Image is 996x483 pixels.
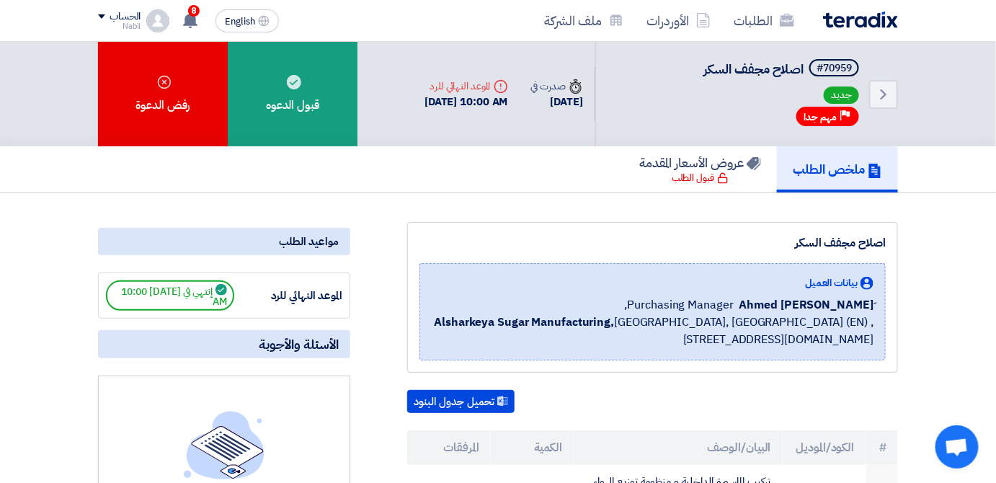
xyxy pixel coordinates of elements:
[531,94,583,110] div: [DATE]
[434,314,614,331] b: Alsharkeya Sugar Manufacturing,
[703,59,862,79] h5: اصلاح مجفف السكر
[184,411,264,479] img: empty_state_list.svg
[824,87,859,104] span: جديد
[574,430,782,465] th: البيان/الوصف
[234,288,342,304] div: الموعد النهائي للرد
[783,430,866,465] th: الكود/الموديل
[259,336,339,353] span: الأسئلة والأجوبة
[106,280,234,311] span: إنتهي في [DATE] 10:00 AM
[531,79,583,94] div: صدرت في
[491,430,574,465] th: الكمية
[419,234,886,252] div: اصلاح مجفف السكر
[215,9,279,32] button: English
[722,4,806,37] a: الطلبات
[805,275,858,291] span: بيانات العميل
[777,146,898,192] a: ملخص الطلب
[228,42,357,146] div: قبول الدعوه
[225,17,255,27] span: English
[672,171,729,185] div: قبول الطلب
[146,9,169,32] img: profile_test.png
[866,430,899,465] th: #
[625,296,734,314] span: Purchasing Manager,
[804,110,837,124] span: مهم جدا
[424,94,508,110] div: [DATE] 10:00 AM
[98,42,228,146] div: رفض الدعوة
[110,11,141,23] div: الحساب
[407,430,491,465] th: المرفقات
[739,296,873,314] span: ِAhmed [PERSON_NAME]
[533,4,635,37] a: ملف الشركة
[188,5,200,17] span: 8
[703,59,804,79] span: اصلاح مجفف السكر
[823,12,898,28] img: Teradix logo
[424,79,508,94] div: الموعد النهائي للرد
[639,154,761,171] h5: عروض الأسعار المقدمة
[635,4,722,37] a: الأوردرات
[817,63,852,74] div: #70959
[432,314,873,348] span: [GEOGRAPHIC_DATA], [GEOGRAPHIC_DATA] (EN) ,[STREET_ADDRESS][DOMAIN_NAME]
[623,146,777,192] a: عروض الأسعار المقدمة قبول الطلب
[935,425,979,469] a: Open chat
[98,228,350,255] div: مواعيد الطلب
[98,22,141,30] div: Nabil
[407,390,515,413] button: تحميل جدول البنود
[793,161,882,177] h5: ملخص الطلب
